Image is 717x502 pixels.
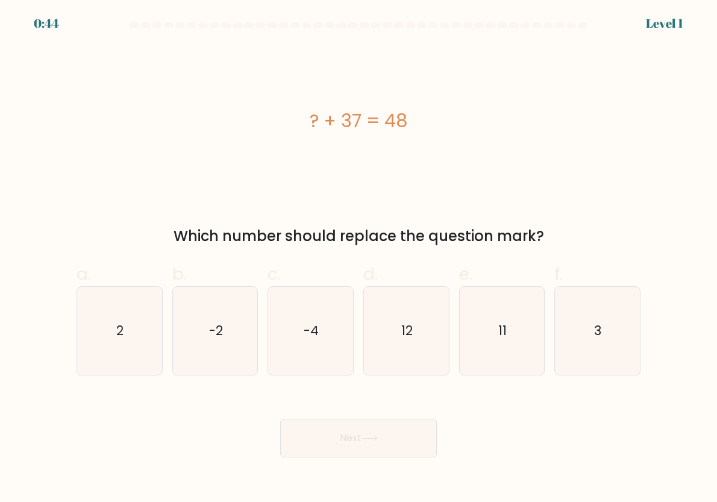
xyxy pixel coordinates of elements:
[117,322,124,339] text: 2
[646,14,683,33] div: Level 1
[304,322,319,339] text: -4
[363,262,378,286] span: d.
[84,225,633,247] div: Which number should replace the question mark?
[209,322,223,339] text: -2
[459,262,472,286] span: e.
[498,322,507,339] text: 11
[280,419,437,457] button: Next
[172,262,187,286] span: b.
[34,14,59,33] div: 0:44
[595,322,602,339] text: 3
[268,262,281,286] span: c.
[554,262,563,286] span: f.
[401,322,413,339] text: 12
[77,107,640,134] div: ? + 37 = 48
[77,262,91,286] span: a.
